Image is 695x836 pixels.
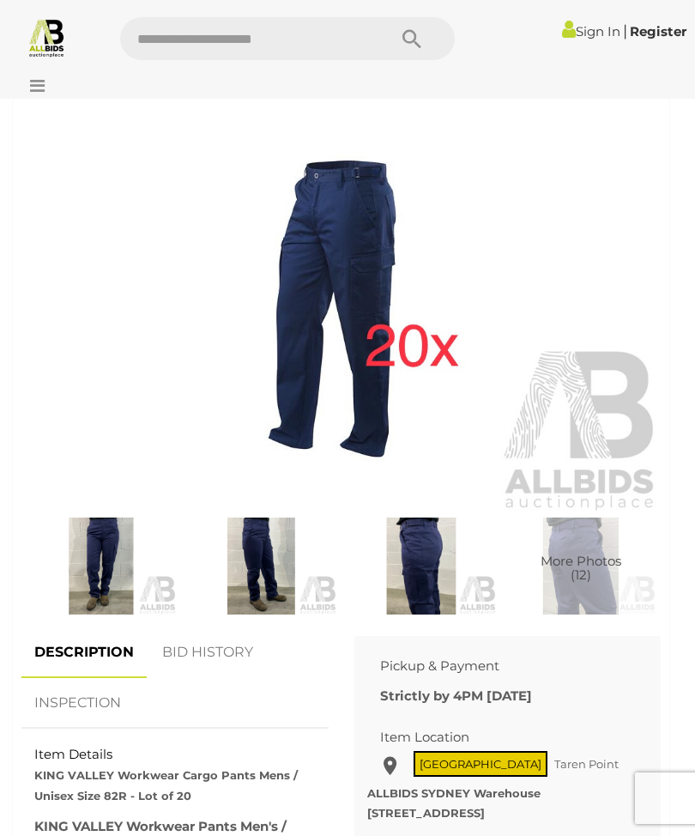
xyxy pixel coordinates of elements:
h2: Pickup & Payment [380,659,636,674]
strong: [STREET_ADDRESS] [367,806,485,820]
b: Strictly by 4PM [DATE] [380,688,532,704]
h2: Item Details [34,748,316,762]
a: More Photos(12) [505,518,656,615]
a: DESCRIPTION [21,627,147,678]
a: BID HISTORY [149,627,266,678]
button: Search [369,17,455,60]
img: KING VALLEY Workwear Cargo Pants Mens / Unisex Size 82R - Lot of 20 [505,518,656,615]
strong: KING VALLEY Workwear Cargo Pants Mens / Unisex Size 82R - Lot of 20 [34,768,298,802]
strong: ALLBIDS SYDNEY Warehouse [367,786,541,800]
span: Taren Point [550,753,623,775]
a: INSPECTION [21,678,134,729]
img: KING VALLEY Workwear Cargo Pants Mens / Unisex Size 82R - Lot of 20 [26,518,177,615]
span: [GEOGRAPHIC_DATA] [414,751,547,777]
img: KING VALLEY Workwear Cargo Pants Mens / Unisex Size 82R - Lot of 20 [185,518,336,615]
a: Sign In [562,23,620,39]
img: KING VALLEY Workwear Cargo Pants Mens / Unisex Size 82R - Lot of 20 [21,101,661,513]
span: | [623,21,627,40]
span: More Photos (12) [541,554,621,582]
h2: Item Location [380,730,636,745]
img: Allbids.com.au [27,17,67,58]
a: Register [630,23,686,39]
img: KING VALLEY Workwear Cargo Pants Mens / Unisex Size 82R - Lot of 20 [346,518,497,615]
